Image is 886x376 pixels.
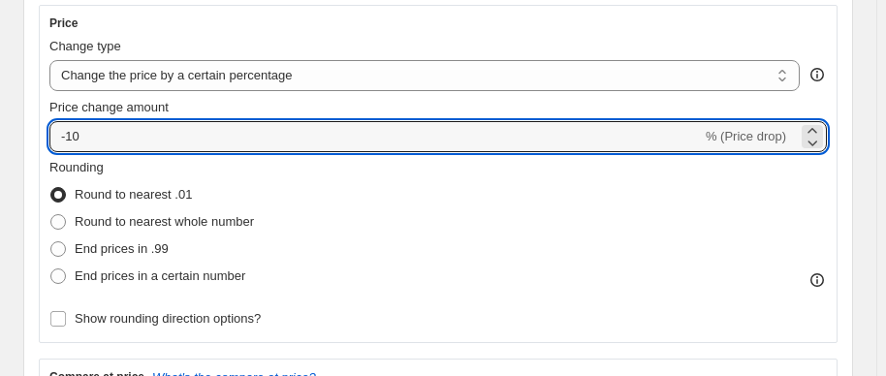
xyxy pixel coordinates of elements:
[49,16,78,31] h3: Price
[807,65,827,84] div: help
[75,241,169,256] span: End prices in .99
[49,121,702,152] input: -15
[75,311,261,326] span: Show rounding direction options?
[75,268,245,283] span: End prices in a certain number
[49,160,104,174] span: Rounding
[706,129,786,143] span: % (Price drop)
[75,214,254,229] span: Round to nearest whole number
[49,100,169,114] span: Price change amount
[75,187,192,202] span: Round to nearest .01
[49,39,121,53] span: Change type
